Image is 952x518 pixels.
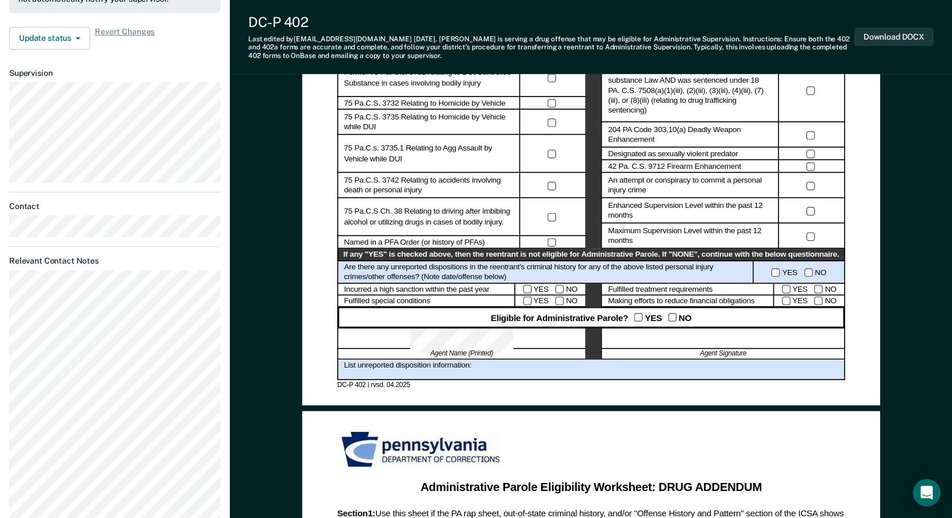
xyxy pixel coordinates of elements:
[345,480,837,495] div: Administrative Parole Eligibility Worksheet: DRUG ADDENDUM
[9,27,90,50] button: Update status
[515,295,586,307] div: YES NO
[9,202,221,211] dt: Contact
[344,238,485,248] label: Named in a PFA Order (or history of PFAs)
[601,349,845,359] div: Agent Signature
[9,256,221,266] dt: Relevant Contact Notes
[774,295,845,307] div: YES NO
[337,428,507,471] img: PDOC Logo
[95,27,155,50] span: Revert Changes
[913,479,941,507] div: Open Intercom Messenger
[854,28,934,47] button: Download DOCX
[344,144,514,164] label: 75 Pa.C.s. 3735.1 Relating to Agg Assault by Vehicle while DUI
[774,283,845,295] div: YES NO
[414,35,435,43] span: [DATE]
[337,508,375,518] b: Section 1 :
[248,35,854,60] div: Last edited by [EMAIL_ADDRESS][DOMAIN_NAME] . [PERSON_NAME] is serving a drug offense that may be...
[608,65,772,116] label: 35 P.s. 780-113 13(a)(14)(30)(37) controlled substance Law AND was sentenced under 18 PA. C.S. 75...
[337,249,845,261] div: If any "YES" is checked above, then the reentrant is not eligible for Administrative Parole. If "...
[337,283,515,295] div: Incurred a high sanction within the past year
[608,176,772,196] label: An attempt or conspiracy to commit a personal injury crime
[248,14,854,30] div: DC-P 402
[337,307,845,328] div: Eligible for Administrative Parole? YES NO
[337,359,845,380] div: List unreported disposition information:
[344,113,514,133] label: 75 Pa.C.S. 3735 Relating to Homicide by Vehicle while DUI
[608,226,772,246] label: Maximum Supervision Level within the past 12 months
[608,125,772,145] label: 204 PA Code 303.10(a) Deadly Weapon Enhancement
[9,68,221,78] dt: Supervision
[608,162,741,172] label: 42 Pa. C.S. 9712 Firearm Enhancement
[344,207,514,227] label: 75 Pa.C.S Ch. 38 Relating to driving after imbibing alcohol or utilizing drugs in cases of bodily...
[608,201,772,221] label: Enhanced Supervision Level within the past 12 months
[608,149,738,160] label: Designated as sexually violent predator
[754,261,845,284] div: YES NO
[337,349,586,359] div: Agent Name (Printed)
[344,99,506,109] label: 75 Pa.C.S. 3732 Relating to Homicide by Vehicle
[337,380,845,389] div: DC-P 402 | rvsd. 04.2025
[515,283,586,295] div: YES NO
[344,176,514,196] label: 75 Pa.C.S. 3742 Relating to accidents involving death or personal injury
[601,295,774,307] div: Making efforts to reduce financial obligations
[344,68,514,88] label: Former 75 Pa. C.s. 3731 relating to DUI/Controlled Substance in cases involving bodily injury
[337,295,515,307] div: Fulfilled special conditions
[601,283,774,295] div: Fulfilled treatment requirements
[337,261,754,284] div: Are there any unreported dispositions in the reentrant's criminal history for any of the above li...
